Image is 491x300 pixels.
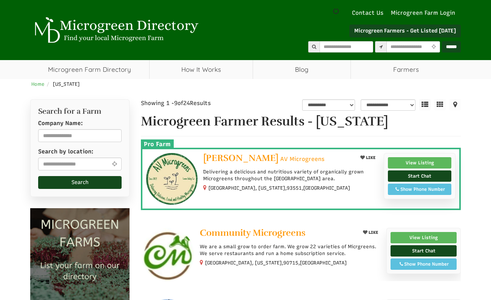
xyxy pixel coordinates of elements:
span: LIKE [367,230,378,235]
label: Company Name: [38,119,83,127]
a: [PERSON_NAME] AV Microgreens [203,153,352,165]
a: Community Microgreens [200,228,354,240]
a: Start Chat [388,170,451,182]
div: Show Phone Number [395,261,452,268]
p: Delivering a delicious and nutritious variety of organically grown Microgreens throughout the [GE... [203,169,378,182]
span: [US_STATE] [53,81,80,87]
a: Home [31,81,45,87]
span: Community Microgreens [200,227,306,238]
select: overall_rating_filter-1 [302,99,355,111]
p: We are a small grow to order farm. We grow 22 varieties of Micrgreens. We serve restaurants and r... [200,243,381,257]
h1: Microgreen Farmer Results - [US_STATE] [141,114,461,128]
img: Shannon Cunliffe [146,153,198,205]
small: [GEOGRAPHIC_DATA], [US_STATE], , [208,185,350,191]
span: AV Microgreens [280,155,324,163]
span: 24 [183,100,190,107]
i: Use Current Location [110,161,119,167]
a: Microgreen Farm Login [391,9,459,17]
i: Use Current Location [429,45,437,49]
div: Show Phone Number [392,186,447,193]
a: Contact Us [348,9,387,17]
button: Search [38,176,122,189]
span: 9 [174,100,178,107]
a: How It Works [150,60,253,79]
button: LIKE [360,228,381,237]
span: [GEOGRAPHIC_DATA] [300,260,347,266]
span: [GEOGRAPHIC_DATA] [303,185,350,192]
a: View Listing [391,232,457,243]
span: LIKE [365,155,375,160]
button: LIKE [358,153,378,162]
h2: Search for a Farm [38,107,122,116]
a: View Listing [388,157,451,169]
span: [PERSON_NAME] [203,152,278,164]
a: Microgreen Farmers - Get Listed [DATE] [349,25,461,37]
a: Blog [253,60,351,79]
img: Community Microgreens [141,228,194,281]
span: 93551 [287,185,302,192]
a: Microgreen Farm Directory [30,60,149,79]
small: [GEOGRAPHIC_DATA], [US_STATE], , [205,260,347,266]
a: Start Chat [391,245,457,257]
span: 90715 [283,260,298,266]
img: Microgreen Directory [30,17,200,43]
div: Showing 1 - of Results [141,99,247,107]
span: Farmers [351,60,461,79]
select: sortbox-1 [361,99,415,111]
label: Search by location: [38,148,93,156]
